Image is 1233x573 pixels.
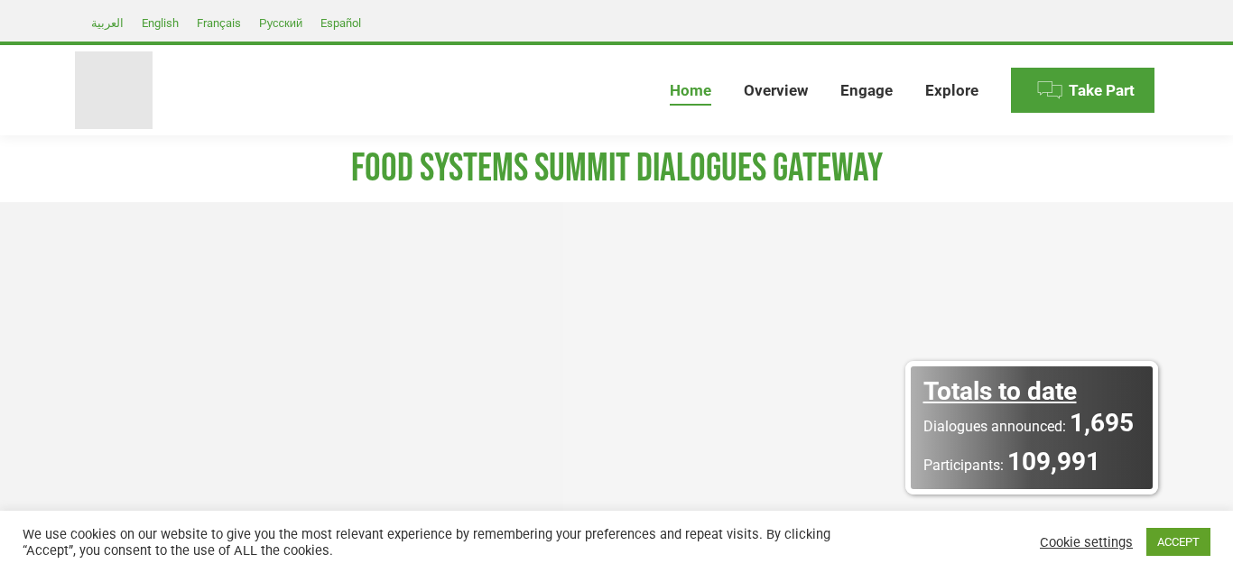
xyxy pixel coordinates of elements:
[1146,528,1210,556] a: ACCEPT
[840,81,893,100] span: Engage
[75,51,153,129] img: Food Systems Summit Dialogues
[670,81,711,100] span: Home
[923,449,1140,476] a: Participants: 109,991
[923,411,1140,437] a: Dialogues announced: 1,695
[1070,408,1134,438] span: 1,695
[923,457,1004,474] span: Participants:
[1040,534,1133,550] a: Cookie settings
[91,16,124,30] span: العربية
[75,144,1158,193] h1: FOOD SYSTEMS SUMMIT DIALOGUES GATEWAY
[1036,77,1063,104] img: Menu icon
[923,418,1066,435] span: Dialogues announced:
[82,12,133,33] a: العربية
[250,12,311,33] a: Русский
[188,12,250,33] a: Français
[23,526,854,559] div: We use cookies on our website to give you the most relevant experience by remembering your prefer...
[1069,81,1135,100] span: Take Part
[923,379,1140,404] div: Totals to date
[197,16,241,30] span: Français
[925,81,978,100] span: Explore
[133,12,188,33] a: English
[259,16,302,30] span: Русский
[142,16,179,30] span: English
[320,16,361,30] span: Español
[744,81,808,100] span: Overview
[311,12,370,33] a: Español
[1007,447,1100,476] span: 109,991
